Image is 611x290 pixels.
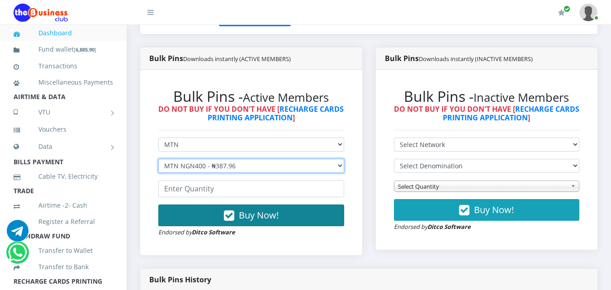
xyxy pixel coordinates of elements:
[419,55,533,63] small: Downloads instantly (INACTIVE MEMBERS)
[579,4,597,21] img: User
[239,209,279,221] span: Buy Now!
[14,101,113,124] a: VTU
[474,90,569,105] small: Inactive Members
[158,204,344,226] button: Buy Now!
[564,5,570,12] span: Renew/Upgrade Subscription
[427,223,471,231] strong: Ditco Software
[14,56,113,76] a: Transactions
[394,88,580,105] h2: Bulk Pins -
[192,228,235,236] strong: Ditco Software
[474,204,514,216] span: Buy Now!
[158,180,344,197] input: Enter Quantity
[243,90,329,105] small: Active Members
[76,46,95,53] b: 6,885.90
[398,181,568,192] span: Select Quantity
[443,104,579,123] a: RECHARGE CARDS PRINTING APPLICATION
[394,199,580,221] button: Buy Now!
[14,195,113,216] a: Airtime -2- Cash
[14,257,113,277] a: Transfer to Bank
[14,135,113,158] a: Data
[158,104,344,123] strong: DO NOT BUY IF YOU DON'T HAVE [ ]
[558,9,565,16] i: Renew/Upgrade Subscription
[158,228,235,236] small: Endorsed by
[183,55,291,63] small: Downloads instantly (ACTIVE MEMBERS)
[14,119,113,140] a: Vouchers
[7,227,28,242] a: Chat for support
[149,275,211,285] strong: Bulk Pins History
[149,53,291,63] strong: Bulk Pins
[385,53,533,63] strong: Bulk Pins
[208,104,344,123] a: RECHARGE CARDS PRINTING APPLICATION
[394,223,471,231] small: Endorsed by
[394,104,579,123] strong: DO NOT BUY IF YOU DON'T HAVE [ ]
[14,211,113,232] a: Register a Referral
[14,72,113,93] a: Miscellaneous Payments
[74,46,96,53] small: [ ]
[158,88,344,105] h2: Bulk Pins -
[14,39,113,60] a: Fund wallet[6,885.90]
[14,4,68,22] img: Logo
[14,166,113,187] a: Cable TV, Electricity
[14,23,113,43] a: Dashboard
[8,248,27,263] a: Chat for support
[14,240,113,261] a: Transfer to Wallet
